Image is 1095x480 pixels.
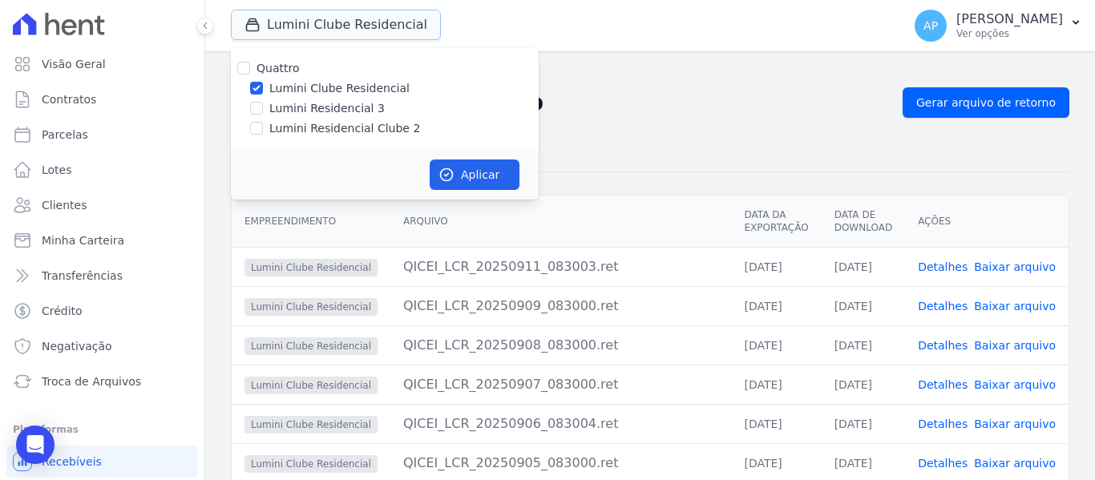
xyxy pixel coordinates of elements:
[244,377,378,394] span: Lumini Clube Residencial
[956,11,1063,27] p: [PERSON_NAME]
[244,259,378,276] span: Lumini Clube Residencial
[731,325,821,365] td: [DATE]
[6,260,198,292] a: Transferências
[42,91,96,107] span: Contratos
[974,417,1056,430] a: Baixar arquivo
[269,120,420,137] label: Lumini Residencial Clube 2
[916,95,1056,111] span: Gerar arquivo de retorno
[918,339,968,352] a: Detalhes
[918,417,968,430] a: Detalhes
[244,455,378,473] span: Lumini Clube Residencial
[42,162,72,178] span: Lotes
[6,189,198,221] a: Clientes
[974,339,1056,352] a: Baixar arquivo
[822,196,905,248] th: Data de Download
[403,336,719,355] div: QICEI_LCR_20250908_083000.ret
[6,330,198,362] a: Negativação
[903,87,1069,118] a: Gerar arquivo de retorno
[731,196,821,248] th: Data da Exportação
[918,260,968,273] a: Detalhes
[16,426,55,464] div: Open Intercom Messenger
[42,197,87,213] span: Clientes
[822,404,905,443] td: [DATE]
[231,88,890,117] h2: Exportações de Retorno
[822,365,905,404] td: [DATE]
[403,257,719,276] div: QICEI_LCR_20250911_083003.ret
[822,247,905,286] td: [DATE]
[6,119,198,151] a: Parcelas
[731,404,821,443] td: [DATE]
[244,337,378,355] span: Lumini Clube Residencial
[42,232,124,248] span: Minha Carteira
[269,80,410,97] label: Lumini Clube Residencial
[257,62,299,75] label: Quattro
[403,414,719,434] div: QICEI_LCR_20250906_083004.ret
[42,56,106,72] span: Visão Geral
[923,20,938,31] span: AP
[974,300,1056,313] a: Baixar arquivo
[731,247,821,286] td: [DATE]
[430,159,519,190] button: Aplicar
[918,300,968,313] a: Detalhes
[974,260,1056,273] a: Baixar arquivo
[6,446,198,478] a: Recebíveis
[6,295,198,327] a: Crédito
[403,375,719,394] div: QICEI_LCR_20250907_083000.ret
[918,457,968,470] a: Detalhes
[13,420,192,439] div: Plataformas
[403,454,719,473] div: QICEI_LCR_20250905_083000.ret
[403,296,719,316] div: QICEI_LCR_20250909_083000.ret
[731,365,821,404] td: [DATE]
[232,196,390,248] th: Empreendimento
[822,286,905,325] td: [DATE]
[974,378,1056,391] a: Baixar arquivo
[6,48,198,80] a: Visão Geral
[231,10,441,40] button: Lumini Clube Residencial
[42,338,112,354] span: Negativação
[731,286,821,325] td: [DATE]
[42,454,102,470] span: Recebíveis
[822,325,905,365] td: [DATE]
[269,100,385,117] label: Lumini Residencial 3
[231,64,1069,81] nav: Breadcrumb
[905,196,1069,248] th: Ações
[244,416,378,434] span: Lumini Clube Residencial
[6,224,198,256] a: Minha Carteira
[902,3,1095,48] button: AP [PERSON_NAME] Ver opções
[244,298,378,316] span: Lumini Clube Residencial
[390,196,732,248] th: Arquivo
[918,378,968,391] a: Detalhes
[6,365,198,397] a: Troca de Arquivos
[974,457,1056,470] a: Baixar arquivo
[6,83,198,115] a: Contratos
[42,268,123,284] span: Transferências
[42,303,83,319] span: Crédito
[42,127,88,143] span: Parcelas
[956,27,1063,40] p: Ver opções
[6,154,198,186] a: Lotes
[42,373,141,389] span: Troca de Arquivos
